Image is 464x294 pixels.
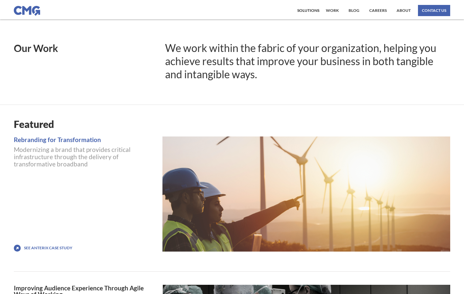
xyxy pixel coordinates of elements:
[14,146,156,168] p: Modernizing a brand that provides critical infrastructure through the delivery of transformative ...
[14,136,156,143] a: Rebranding for Transformation
[395,5,412,16] a: About
[14,118,450,130] h1: Featured
[422,9,446,12] div: contact us
[14,43,156,53] h1: Our Work
[297,9,319,12] div: Solutions
[165,41,450,81] h1: We work within the fabric of your organization, helping you achieve results that improve your bus...
[347,5,361,16] a: Blog
[24,246,72,250] a: See Anterix Case Study
[14,245,21,252] img: icon with arrow pointing up and to the right.
[368,5,388,16] a: Careers
[324,5,340,16] a: work
[14,6,40,16] img: CMG logo in blue.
